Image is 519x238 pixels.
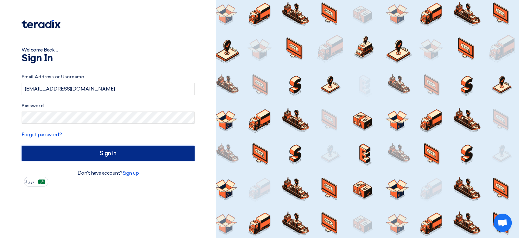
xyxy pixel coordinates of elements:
[22,46,195,54] div: Welcome Back ...
[22,54,195,63] h1: Sign In
[22,146,195,161] input: Sign in
[22,132,62,137] a: Forgot password?
[22,83,195,95] input: Enter your business email or username
[493,214,512,232] div: Open chat
[22,20,61,28] img: Teradix logo
[38,179,45,184] img: ar-AR.png
[22,73,195,80] label: Email Address or Username
[26,180,36,184] span: العربية
[24,177,48,186] button: العربية
[22,169,195,177] div: Don't have account?
[22,102,195,109] label: Password
[123,170,139,176] a: Sign up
